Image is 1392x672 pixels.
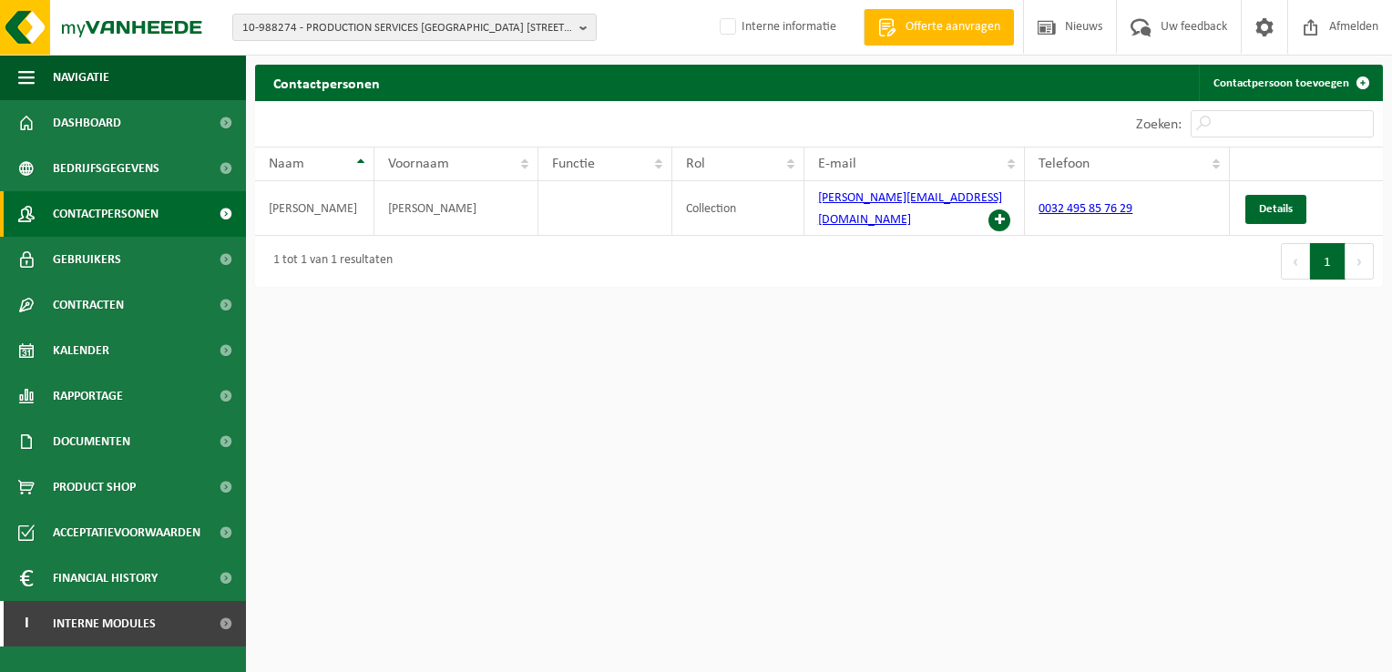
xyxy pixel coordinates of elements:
span: Telefoon [1039,157,1090,171]
span: E-mail [818,157,856,171]
span: Rapportage [53,373,123,419]
span: Rol [686,157,705,171]
span: Naam [269,157,304,171]
span: I [18,601,35,647]
a: Offerte aanvragen [864,9,1014,46]
span: Documenten [53,419,130,464]
td: [PERSON_NAME] [374,181,537,236]
span: 10-988274 - PRODUCTION SERVICES [GEOGRAPHIC_DATA] [STREET_ADDRESS] [242,15,572,42]
button: Previous [1281,243,1310,280]
span: Voornaam [388,157,449,171]
a: [PERSON_NAME][EMAIL_ADDRESS][DOMAIN_NAME] [818,191,1002,227]
td: [PERSON_NAME] [255,181,374,236]
span: Contactpersonen [53,191,159,237]
span: Contracten [53,282,124,328]
span: Functie [552,157,595,171]
span: Navigatie [53,55,109,100]
h2: Contactpersonen [255,65,398,100]
span: Acceptatievoorwaarden [53,510,200,555]
button: 10-988274 - PRODUCTION SERVICES [GEOGRAPHIC_DATA] [STREET_ADDRESS] [232,14,597,41]
span: Details [1259,203,1293,215]
td: Collection [672,181,804,236]
label: Interne informatie [716,14,836,41]
span: Financial History [53,555,158,601]
button: Next [1346,243,1374,280]
button: 1 [1310,243,1346,280]
div: 1 tot 1 van 1 resultaten [264,245,393,278]
a: Contactpersoon toevoegen [1199,65,1381,101]
a: Details [1245,195,1306,224]
span: Kalender [53,328,109,373]
label: Zoeken: [1136,117,1182,132]
a: 0032 495 85 76 29 [1039,202,1132,216]
span: Product Shop [53,464,136,510]
span: Dashboard [53,100,121,146]
span: Offerte aanvragen [901,18,1005,36]
span: Interne modules [53,601,156,647]
span: Bedrijfsgegevens [53,146,159,191]
span: Gebruikers [53,237,121,282]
